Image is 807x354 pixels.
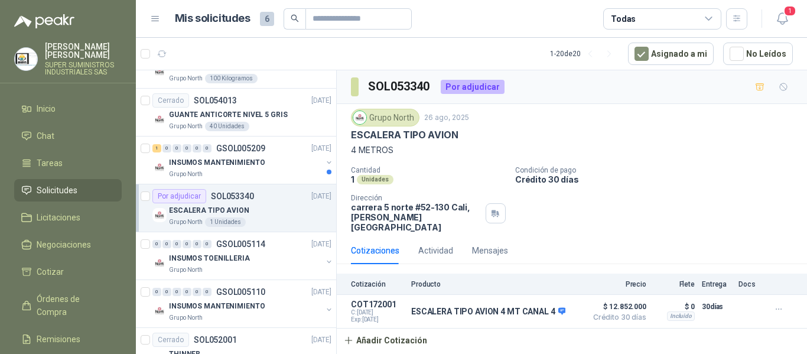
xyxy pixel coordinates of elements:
[351,244,399,257] div: Cotizaciones
[14,233,122,256] a: Negociaciones
[353,111,366,124] img: Company Logo
[351,144,793,157] p: 4 METROS
[667,311,695,321] div: Incluido
[351,174,354,184] p: 1
[152,93,189,108] div: Cerrado
[311,287,331,298] p: [DATE]
[311,334,331,346] p: [DATE]
[311,143,331,154] p: [DATE]
[193,144,201,152] div: 0
[203,288,211,296] div: 0
[203,240,211,248] div: 0
[14,328,122,350] a: Remisiones
[205,122,249,131] div: 40 Unidades
[152,189,206,203] div: Por adjudicar
[351,316,404,323] span: Exp: [DATE]
[587,314,646,321] span: Crédito 30 días
[194,96,237,105] p: SOL054013
[152,208,167,222] img: Company Logo
[205,217,246,227] div: 1 Unidades
[311,239,331,250] p: [DATE]
[702,300,731,314] p: 30 días
[311,95,331,106] p: [DATE]
[653,300,695,314] p: $ 0
[152,240,161,248] div: 0
[152,288,161,296] div: 0
[152,141,334,179] a: 1 0 0 0 0 0 GSOL005209[DATE] Company LogoINSUMOS MANTENIMIENTOGrupo North
[351,202,481,232] p: carrera 5 norte #52-130 Cali , [PERSON_NAME][GEOGRAPHIC_DATA]
[37,333,80,346] span: Remisiones
[183,144,191,152] div: 0
[169,122,203,131] p: Grupo North
[152,112,167,126] img: Company Logo
[152,285,334,323] a: 0 0 0 0 0 0 GSOL005110[DATE] Company LogoINSUMOS MANTENIMIENTOGrupo North
[351,309,404,316] span: C: [DATE]
[37,293,110,319] span: Órdenes de Compra
[351,129,458,141] p: ESCALERA TIPO AVION
[37,184,77,197] span: Solicitudes
[368,77,431,96] h3: SOL053340
[351,166,506,174] p: Cantidad
[152,160,167,174] img: Company Logo
[216,144,265,152] p: GSOL005209
[162,288,171,296] div: 0
[424,112,469,124] p: 26 ago, 2025
[441,80,505,94] div: Por adjudicar
[211,192,254,200] p: SOL053340
[169,109,288,121] p: GUANTE ANTICORTE NIVEL 5 GRIS
[472,244,508,257] div: Mensajes
[14,261,122,283] a: Cotizar
[411,280,580,288] p: Producto
[152,144,161,152] div: 1
[216,288,265,296] p: GSOL005110
[193,288,201,296] div: 0
[14,98,122,120] a: Inicio
[611,12,636,25] div: Todas
[337,329,434,352] button: Añadir Cotización
[152,256,167,270] img: Company Logo
[169,217,203,227] p: Grupo North
[14,288,122,323] a: Órdenes de Compra
[173,144,181,152] div: 0
[203,144,211,152] div: 0
[169,313,203,323] p: Grupo North
[162,240,171,248] div: 0
[152,304,167,318] img: Company Logo
[587,280,646,288] p: Precio
[37,157,63,170] span: Tareas
[550,44,619,63] div: 1 - 20 de 20
[723,43,793,65] button: No Leídos
[14,152,122,174] a: Tareas
[783,5,796,17] span: 1
[37,129,54,142] span: Chat
[418,244,453,257] div: Actividad
[702,280,731,288] p: Entrega
[183,288,191,296] div: 0
[169,170,203,179] p: Grupo North
[169,157,265,168] p: INSUMOS MANTENIMIENTO
[194,336,237,344] p: SOL052001
[628,43,714,65] button: Asignado a mi
[14,125,122,147] a: Chat
[14,206,122,229] a: Licitaciones
[653,280,695,288] p: Flete
[357,175,393,184] div: Unidades
[772,8,793,30] button: 1
[351,280,404,288] p: Cotización
[738,280,762,288] p: Docs
[291,14,299,22] span: search
[260,12,274,26] span: 6
[193,240,201,248] div: 0
[37,102,56,115] span: Inicio
[45,43,122,59] p: [PERSON_NAME] [PERSON_NAME]
[351,194,481,202] p: Dirección
[15,48,37,70] img: Company Logo
[183,240,191,248] div: 0
[169,253,250,264] p: INSUMOS TOENILLERIA
[14,14,74,28] img: Logo peakr
[37,238,91,251] span: Negociaciones
[205,74,258,83] div: 100 Kilogramos
[515,166,802,174] p: Condición de pago
[169,265,203,275] p: Grupo North
[173,288,181,296] div: 0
